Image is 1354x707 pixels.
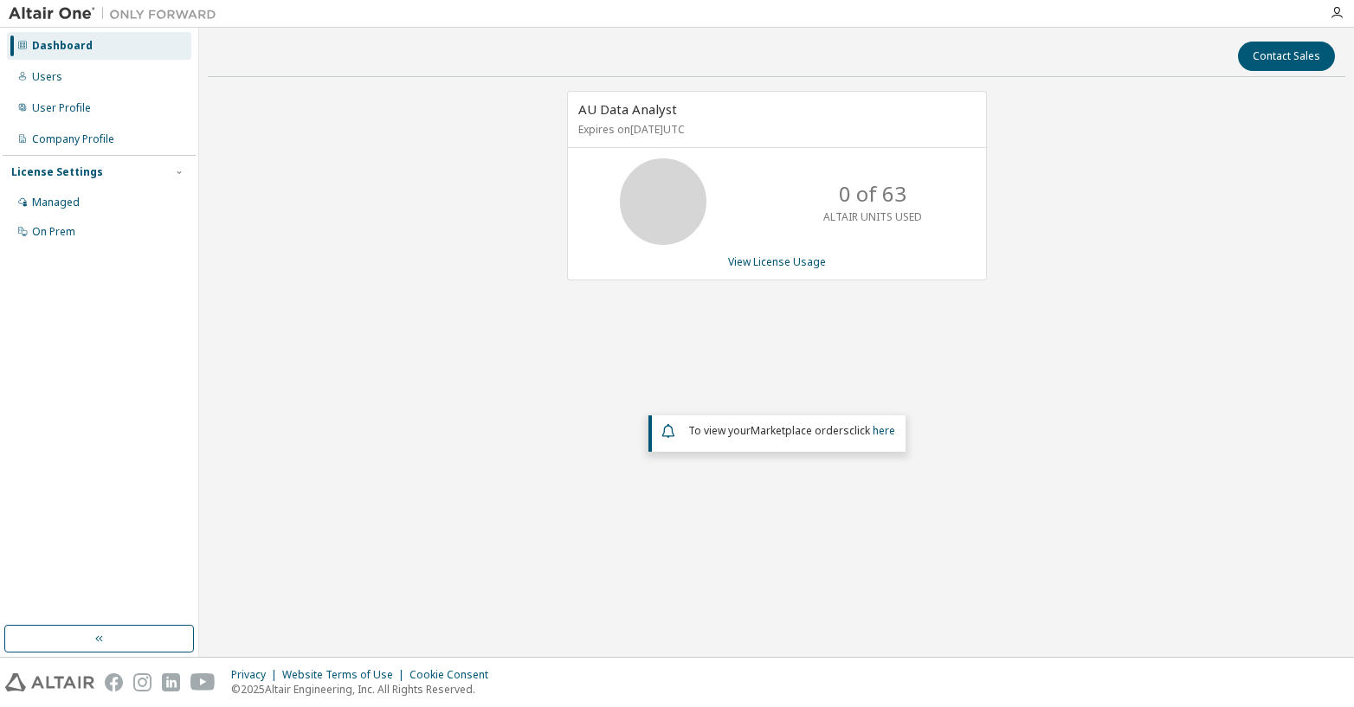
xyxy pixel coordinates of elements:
div: Website Terms of Use [282,668,409,682]
em: Marketplace orders [751,423,849,438]
div: Company Profile [32,132,114,146]
div: User Profile [32,101,91,115]
div: License Settings [11,165,103,179]
span: AU Data Analyst [578,100,677,118]
img: youtube.svg [190,673,216,691]
button: Contact Sales [1238,42,1335,71]
p: 0 of 63 [839,179,906,209]
span: To view your click [688,423,895,438]
p: Expires on [DATE] UTC [578,122,971,137]
a: here [873,423,895,438]
img: Altair One [9,5,225,22]
div: Users [32,70,62,84]
div: Privacy [231,668,282,682]
a: View License Usage [728,254,826,269]
div: Dashboard [32,39,93,53]
img: altair_logo.svg [5,673,94,691]
div: On Prem [32,225,75,239]
img: instagram.svg [133,673,152,691]
p: ALTAIR UNITS USED [823,209,922,224]
div: Managed [32,196,80,209]
div: Cookie Consent [409,668,499,682]
img: facebook.svg [105,673,123,691]
p: © 2025 Altair Engineering, Inc. All Rights Reserved. [231,682,499,697]
img: linkedin.svg [162,673,180,691]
